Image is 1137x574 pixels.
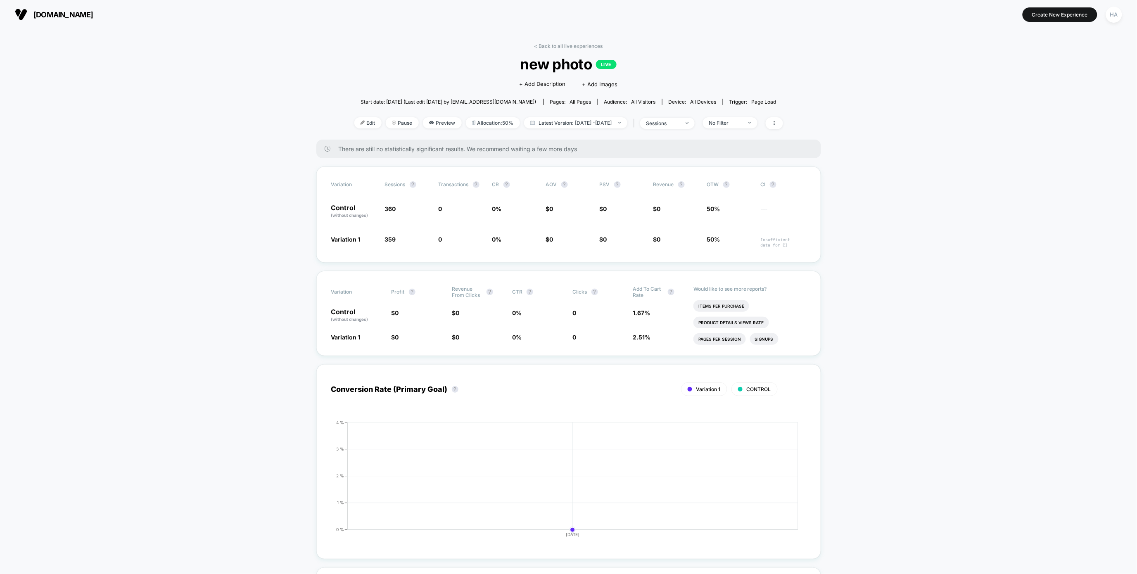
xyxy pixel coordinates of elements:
[392,289,405,295] span: Profit
[696,386,721,392] span: Variation 1
[633,309,650,316] span: 1.67 %
[761,237,806,248] span: Insufficient data for CI
[385,181,406,187] span: Sessions
[492,236,502,243] span: 0 %
[618,122,621,123] img: end
[336,420,344,425] tspan: 4 %
[653,236,661,243] span: $
[530,121,535,125] img: calendar
[1104,6,1125,23] button: HA
[1106,7,1122,23] div: HA
[512,334,522,341] span: 0 %
[546,205,553,212] span: $
[550,205,553,212] span: 0
[662,99,723,105] span: Device:
[331,213,368,218] span: (without changes)
[653,205,661,212] span: $
[409,289,415,295] button: ?
[582,81,617,88] span: + Add Images
[550,99,591,105] div: Pages:
[452,309,459,316] span: $
[331,286,377,298] span: Variation
[573,289,587,295] span: Clicks
[657,205,661,212] span: 0
[452,334,459,341] span: $
[546,236,553,243] span: $
[33,10,93,19] span: [DOMAIN_NAME]
[392,334,399,341] span: $
[439,181,469,187] span: Transactions
[512,309,522,316] span: 0 %
[12,8,96,21] button: [DOMAIN_NAME]
[439,205,442,212] span: 0
[691,99,717,105] span: all devices
[519,80,565,88] span: + Add Description
[331,334,361,341] span: Variation 1
[678,181,685,188] button: ?
[1023,7,1097,22] button: Create New Experience
[693,317,769,328] li: Product Details Views Rate
[386,117,419,128] span: Pause
[492,181,499,187] span: CR
[392,121,396,125] img: end
[375,55,761,73] span: new photo
[603,236,607,243] span: 0
[761,181,806,188] span: CI
[473,181,479,188] button: ?
[653,181,674,187] span: Revenue
[657,236,661,243] span: 0
[707,236,720,243] span: 50%
[750,333,779,345] li: Signups
[566,532,579,537] tspan: [DATE]
[336,446,344,451] tspan: 3 %
[466,117,520,128] span: Allocation: 50%
[439,236,442,243] span: 0
[512,289,522,295] span: CTR
[456,309,459,316] span: 0
[631,99,656,105] span: All Visitors
[723,181,730,188] button: ?
[747,386,771,392] span: CONTROL
[385,205,396,212] span: 360
[339,145,805,152] span: There are still no statistically significant results. We recommend waiting a few more days
[600,205,607,212] span: $
[748,122,751,123] img: end
[591,289,598,295] button: ?
[472,121,475,125] img: rebalance
[331,308,383,323] p: Control
[604,99,656,105] div: Audience:
[693,286,806,292] p: Would like to see more reports?
[524,117,627,128] span: Latest Version: [DATE] - [DATE]
[527,289,533,295] button: ?
[707,181,752,188] span: OTW
[452,286,482,298] span: Revenue From Clicks
[693,300,749,312] li: Items Per Purchase
[15,8,27,21] img: Visually logo
[410,181,416,188] button: ?
[646,120,679,126] div: sessions
[361,99,536,105] span: Start date: [DATE] (Last edit [DATE] by [EMAIL_ADDRESS][DOMAIN_NAME])
[492,205,502,212] span: 0 %
[456,334,459,341] span: 0
[550,236,553,243] span: 0
[570,99,591,105] span: all pages
[395,309,399,316] span: 0
[573,309,577,316] span: 0
[668,289,674,295] button: ?
[331,204,377,218] p: Control
[761,206,806,218] span: ---
[331,317,368,322] span: (without changes)
[487,289,493,295] button: ?
[323,420,798,544] div: CONVERSION_RATE
[331,181,377,188] span: Variation
[770,181,776,188] button: ?
[395,334,399,341] span: 0
[633,334,651,341] span: 2.51 %
[600,181,610,187] span: PSV
[561,181,568,188] button: ?
[729,99,776,105] div: Trigger:
[614,181,621,188] button: ?
[631,117,640,129] span: |
[573,334,577,341] span: 0
[709,120,742,126] div: No Filter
